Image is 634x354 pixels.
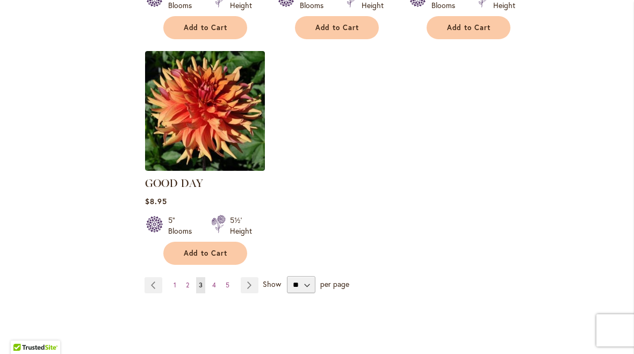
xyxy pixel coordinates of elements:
img: GOOD DAY [145,51,265,171]
span: Show [263,279,281,289]
a: GOOD DAY [145,163,265,173]
span: 3 [199,281,203,289]
div: 5½' Height [230,215,252,236]
button: Add to Cart [163,242,247,265]
span: Add to Cart [184,23,228,32]
span: 2 [186,281,189,289]
span: 4 [212,281,216,289]
a: 4 [210,277,219,293]
iframe: Launch Accessibility Center [8,316,38,346]
span: 5 [226,281,229,289]
span: Add to Cart [447,23,491,32]
a: 5 [223,277,232,293]
a: 1 [171,277,179,293]
button: Add to Cart [163,16,247,39]
button: Add to Cart [295,16,379,39]
span: $8.95 [145,196,167,206]
span: Add to Cart [315,23,359,32]
div: 5" Blooms [168,215,198,236]
button: Add to Cart [427,16,510,39]
span: Add to Cart [184,249,228,258]
span: 1 [174,281,176,289]
a: GOOD DAY [145,177,203,190]
span: per page [320,279,349,289]
a: 2 [183,277,192,293]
